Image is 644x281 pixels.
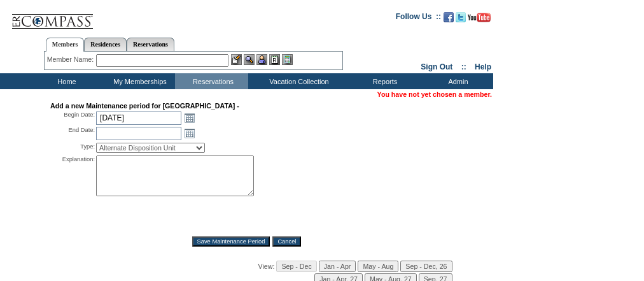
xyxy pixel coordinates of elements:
[400,261,452,272] input: Sep - Dec, 26
[127,38,174,51] a: Reservations
[50,143,95,153] div: Type:
[50,155,95,227] div: Explanation:
[396,11,441,26] td: Follow Us ::
[377,90,492,98] span: You have not yet chosen a member.
[183,126,197,140] a: Open the calendar popup.
[272,236,301,247] input: Cancel
[175,73,248,89] td: Reservations
[282,54,293,65] img: b_calculator.gif
[258,263,275,270] span: View:
[269,54,280,65] img: Reservations
[347,73,420,89] td: Reports
[50,102,239,110] strong: Add a new Maintenance period for [GEOGRAPHIC_DATA] -
[231,54,242,65] img: b_edit.gif
[183,111,197,125] a: Open the calendar popup.
[47,54,96,65] div: Member Name:
[475,62,491,71] a: Help
[102,73,175,89] td: My Memberships
[192,236,270,247] input: Save Maintenance Period
[244,54,255,65] img: View
[444,12,454,22] img: Become our fan on Facebook
[421,62,452,71] a: Sign Out
[11,3,94,29] img: Compass Home
[461,62,466,71] span: ::
[29,73,102,89] td: Home
[276,261,316,272] input: Sep - Dec
[46,38,85,52] a: Members
[456,16,466,24] a: Follow us on Twitter
[456,12,466,22] img: Follow us on Twitter
[84,38,127,51] a: Residences
[256,54,267,65] img: Impersonate
[468,13,491,22] img: Subscribe to our YouTube Channel
[358,261,398,272] input: May - Aug
[319,261,356,272] input: Jan - Apr
[248,73,347,89] td: Vacation Collection
[50,126,95,140] div: End Date:
[468,16,491,24] a: Subscribe to our YouTube Channel
[50,111,95,125] div: Begin Date:
[420,73,493,89] td: Admin
[444,16,454,24] a: Become our fan on Facebook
